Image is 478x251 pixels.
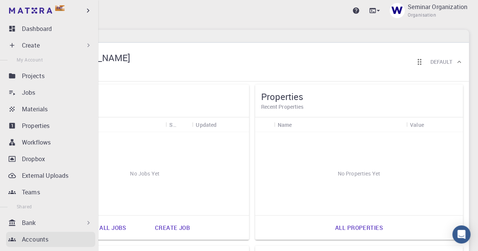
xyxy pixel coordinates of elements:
[22,218,36,227] p: Bank
[22,41,40,50] p: Create
[274,117,406,132] div: Name
[412,54,427,69] button: Reorder cards
[408,2,467,11] p: Seminar Organization
[406,117,463,132] div: Value
[6,185,95,200] a: Teams
[166,117,192,132] div: Status
[390,3,405,18] img: Seminar Organization
[192,117,249,132] div: Updated
[6,68,95,83] a: Projects
[176,119,188,131] button: Sort
[6,215,95,230] div: Bank
[6,85,95,100] a: Jobs
[91,219,134,237] a: All jobs
[430,58,452,66] h6: Default
[6,118,95,133] a: Properties
[6,168,95,183] a: External Uploads
[327,219,391,237] a: All properties
[408,11,436,19] span: Organisation
[6,135,95,150] a: Workflows
[22,121,50,130] p: Properties
[196,117,217,132] div: Updated
[17,57,43,63] span: My Account
[22,235,48,244] p: Accounts
[15,5,42,12] span: Support
[278,117,292,132] div: Name
[17,203,32,209] span: Shared
[6,21,95,36] a: Dashboard
[217,119,229,131] button: Sort
[9,8,52,14] img: logo
[22,188,40,197] p: Teams
[261,103,457,111] h6: Recent Properties
[22,88,36,97] p: Jobs
[6,102,95,117] a: Materials
[6,38,95,53] div: Create
[22,24,52,33] p: Dashboard
[6,151,95,166] a: Dropbox
[424,119,436,131] button: Sort
[255,132,463,215] div: No Properties Yet
[22,154,45,163] p: Dropbox
[22,138,51,147] p: Workflows
[255,117,274,132] div: Icon
[47,103,243,111] h6: Recent Jobs
[22,105,48,114] p: Materials
[292,119,304,131] button: Sort
[169,117,176,132] div: Status
[35,43,469,82] div: JD Francois[PERSON_NAME]IndividualReorder cardsDefault
[452,225,470,243] div: Open Intercom Messenger
[261,91,457,103] h5: Properties
[147,219,198,237] a: Create job
[41,132,249,215] div: No Jobs Yet
[22,171,68,180] p: External Uploads
[410,117,424,132] div: Value
[60,117,166,132] div: Name
[47,91,243,103] h5: Jobs
[22,71,45,80] p: Projects
[6,232,95,247] a: Accounts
